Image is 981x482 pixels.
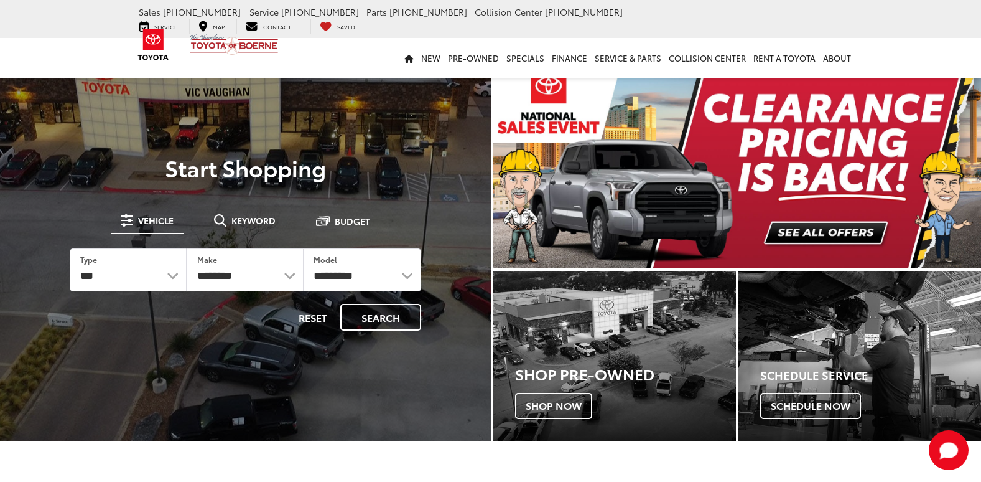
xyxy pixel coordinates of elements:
[130,24,177,65] img: Toyota
[493,271,736,441] a: Shop Pre-Owned Shop Now
[310,19,365,33] a: My Saved Vehicles
[189,19,234,33] a: Map
[591,38,665,78] a: Service & Parts: Opens in a new tab
[493,271,736,441] div: Toyota
[548,38,591,78] a: Finance
[314,254,337,265] label: Model
[417,38,444,78] a: New
[515,393,592,419] span: Shop Now
[190,34,279,55] img: Vic Vaughan Toyota of Boerne
[52,155,439,180] p: Start Shopping
[337,22,355,31] span: Saved
[515,366,736,382] h3: Shop Pre-Owned
[493,87,567,243] button: Click to view previous picture.
[750,38,819,78] a: Rent a Toyota
[138,216,174,225] span: Vehicle
[545,6,623,18] span: [PHONE_NUMBER]
[139,6,160,18] span: Sales
[401,38,417,78] a: Home
[335,217,370,225] span: Budget
[288,304,338,331] button: Reset
[130,19,187,33] a: Service
[263,22,291,31] span: Contact
[503,38,548,78] a: Specials
[231,216,276,225] span: Keyword
[929,430,969,470] svg: Start Chat
[444,38,503,78] a: Pre-Owned
[389,6,467,18] span: [PHONE_NUMBER]
[760,369,981,382] h4: Schedule Service
[738,271,981,441] a: Schedule Service Schedule Now
[163,6,241,18] span: [PHONE_NUMBER]
[213,22,225,31] span: Map
[197,254,217,265] label: Make
[249,6,279,18] span: Service
[154,22,177,31] span: Service
[475,6,542,18] span: Collision Center
[366,6,387,18] span: Parts
[281,6,359,18] span: [PHONE_NUMBER]
[819,38,855,78] a: About
[908,87,981,243] button: Click to view next picture.
[929,430,969,470] button: Toggle Chat Window
[738,271,981,441] div: Toyota
[665,38,750,78] a: Collision Center
[80,254,97,265] label: Type
[760,393,861,419] span: Schedule Now
[236,19,300,33] a: Contact
[340,304,421,331] button: Search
